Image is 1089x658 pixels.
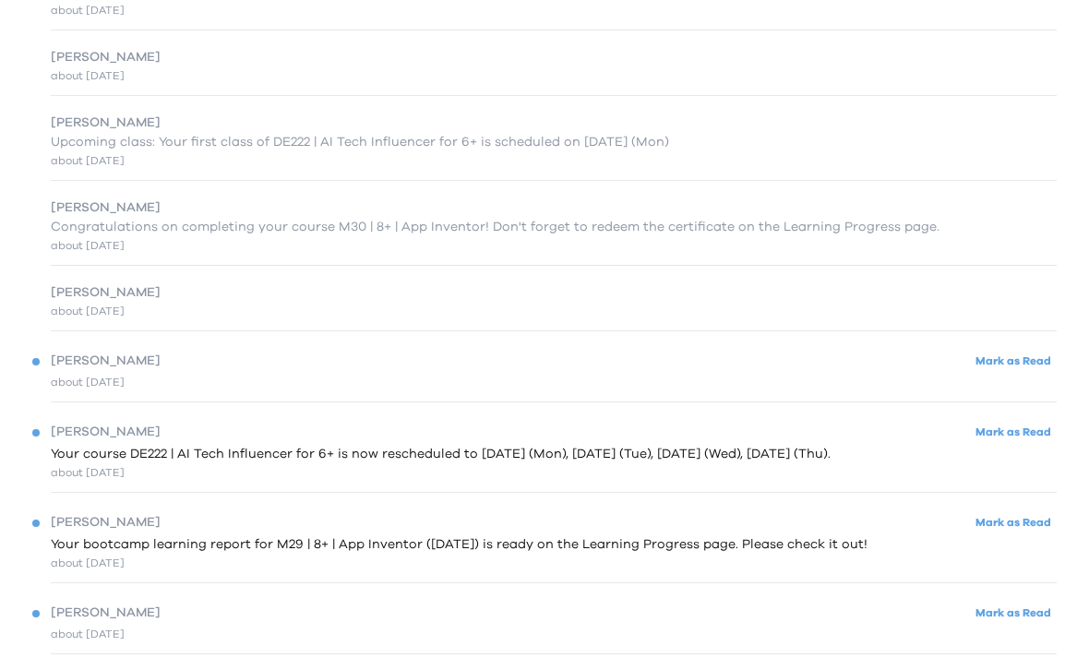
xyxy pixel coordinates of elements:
div: about [DATE] [51,555,868,571]
span: Upcoming class: Your first class of DE222 | AI Tech Influencer for 6+ is scheduled on [DATE] (Mon) [51,133,669,152]
div: about [DATE] [51,237,939,254]
span: Your course DE222 | AI Tech Influencer for 6+ is now rescheduled to [DATE] (Mon), [DATE] (Tue), [... [51,445,831,464]
div: about [DATE] [51,626,125,642]
button: Mark as Read [970,601,1057,626]
div: about [DATE] [51,464,831,481]
button: Mark as Read [970,349,1057,374]
span: [PERSON_NAME] [51,283,161,303]
button: Mark as Read [970,420,1057,445]
span: [PERSON_NAME] [51,48,161,67]
div: about [DATE] [51,2,125,18]
span: [PERSON_NAME] [51,604,161,623]
div: about [DATE] [51,374,125,390]
span: [PERSON_NAME] [51,198,161,218]
button: Mark as Read [970,510,1057,535]
span: Your bootcamp learning report for M29 | 8+ | App Inventor ([DATE]) is ready on the Learning Progr... [51,535,868,555]
span: [PERSON_NAME] [51,513,161,532]
div: about [DATE] [51,152,669,169]
span: Congratulations on completing your course M30 | 8+ | App Inventor! Don't forget to redeem the cer... [51,218,939,237]
div: about [DATE] [51,67,125,84]
span: [PERSON_NAME] [51,114,161,133]
div: about [DATE] [51,303,125,319]
span: [PERSON_NAME] [51,423,161,442]
span: [PERSON_NAME] [51,352,161,371]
